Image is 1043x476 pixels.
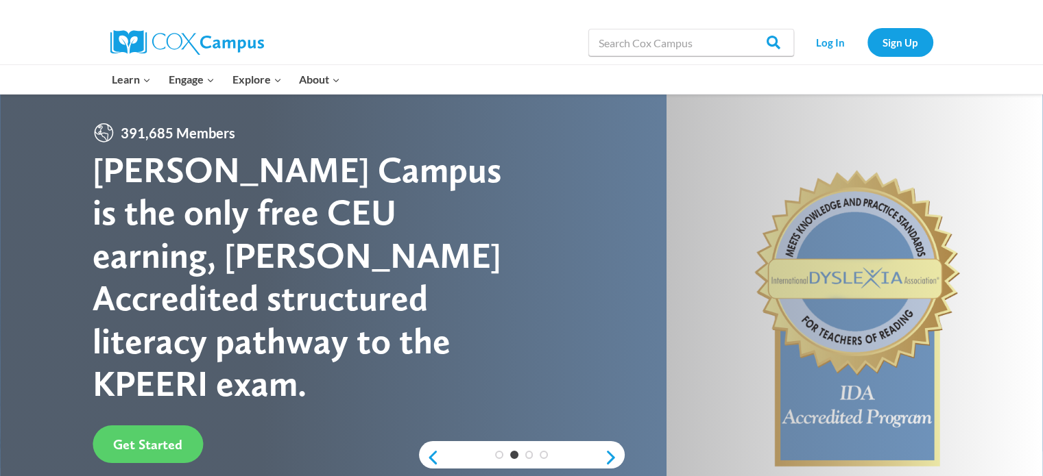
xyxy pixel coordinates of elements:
span: Get Started [113,436,182,453]
nav: Secondary Navigation [801,28,933,56]
button: Child menu of Learn [104,65,160,94]
nav: Primary Navigation [104,65,349,94]
a: Log In [801,28,861,56]
a: 1 [495,451,503,459]
a: next [604,449,625,466]
img: Cox Campus [110,30,264,55]
div: content slider buttons [419,444,625,471]
a: 3 [525,451,534,459]
input: Search Cox Campus [588,29,794,56]
a: 4 [540,451,548,459]
button: Child menu of About [290,65,349,94]
div: [PERSON_NAME] Campus is the only free CEU earning, [PERSON_NAME] Accredited structured literacy p... [93,149,521,405]
a: Get Started [93,425,203,463]
a: previous [419,449,440,466]
button: Child menu of Explore [224,65,291,94]
a: Sign Up [867,28,933,56]
span: 391,685 Members [115,122,241,144]
a: 2 [510,451,518,459]
button: Child menu of Engage [160,65,224,94]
